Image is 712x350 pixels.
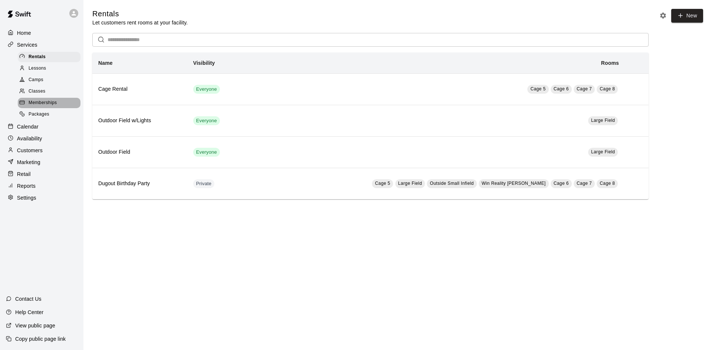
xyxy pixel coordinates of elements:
p: Services [17,41,37,49]
a: Camps [18,74,83,86]
span: Rentals [29,53,46,61]
h5: Rentals [92,9,188,19]
span: Cage 8 [600,181,615,186]
span: Cage 6 [554,181,569,186]
span: Everyone [193,149,220,156]
span: Cage 7 [577,181,592,186]
span: Classes [29,88,45,95]
span: Everyone [193,86,220,93]
span: Memberships [29,99,57,107]
a: Rentals [18,51,83,63]
h6: Cage Rental [98,85,181,93]
p: Home [17,29,31,37]
a: Services [6,39,78,50]
span: Large Field [591,149,615,154]
a: Retail [6,169,78,180]
div: This service is hidden, and can only be accessed via a direct link [193,179,215,188]
p: View public page [15,322,55,329]
p: Copy public page link [15,335,66,343]
span: Cage 5 [530,86,545,91]
p: Calendar [17,123,39,130]
button: Rental settings [657,10,669,21]
div: This service is visible to all of your customers [193,148,220,157]
div: This service is visible to all of your customers [193,85,220,94]
span: Cage 8 [600,86,615,91]
div: Rentals [18,52,80,62]
h6: Dugout Birthday Party [98,180,181,188]
a: Customers [6,145,78,156]
table: simple table [92,53,649,199]
span: Cage 7 [577,86,592,91]
div: This service is visible to all of your customers [193,116,220,125]
p: Reports [17,182,36,190]
a: Settings [6,192,78,203]
a: Packages [18,109,83,120]
p: Let customers rent rooms at your facility. [92,19,188,26]
span: Large Field [591,118,615,123]
a: Marketing [6,157,78,168]
span: Packages [29,111,49,118]
span: Camps [29,76,43,84]
p: Retail [17,170,31,178]
a: Availability [6,133,78,144]
p: Contact Us [15,295,42,303]
div: Packages [18,109,80,120]
div: Classes [18,86,80,97]
a: New [671,9,703,23]
p: Availability [17,135,42,142]
span: Cage 5 [375,181,390,186]
a: Calendar [6,121,78,132]
span: Lessons [29,65,46,72]
span: Large Field [398,181,422,186]
a: Classes [18,86,83,97]
h6: Outdoor Field w/Lights [98,117,181,125]
span: Outside Small Infield [430,181,474,186]
span: Win Reality [PERSON_NAME] [482,181,546,186]
div: Memberships [18,98,80,108]
div: Lessons [18,63,80,74]
span: Cage 6 [554,86,569,91]
div: Camps [18,75,80,85]
span: Everyone [193,117,220,124]
h6: Outdoor Field [98,148,181,156]
b: Visibility [193,60,215,66]
b: Rooms [601,60,619,66]
a: Reports [6,180,78,191]
a: Memberships [18,97,83,109]
p: Marketing [17,159,40,166]
span: Private [193,180,215,187]
a: Home [6,27,78,39]
p: Help Center [15,309,43,316]
a: Lessons [18,63,83,74]
b: Name [98,60,113,66]
p: Settings [17,194,36,201]
p: Customers [17,147,43,154]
